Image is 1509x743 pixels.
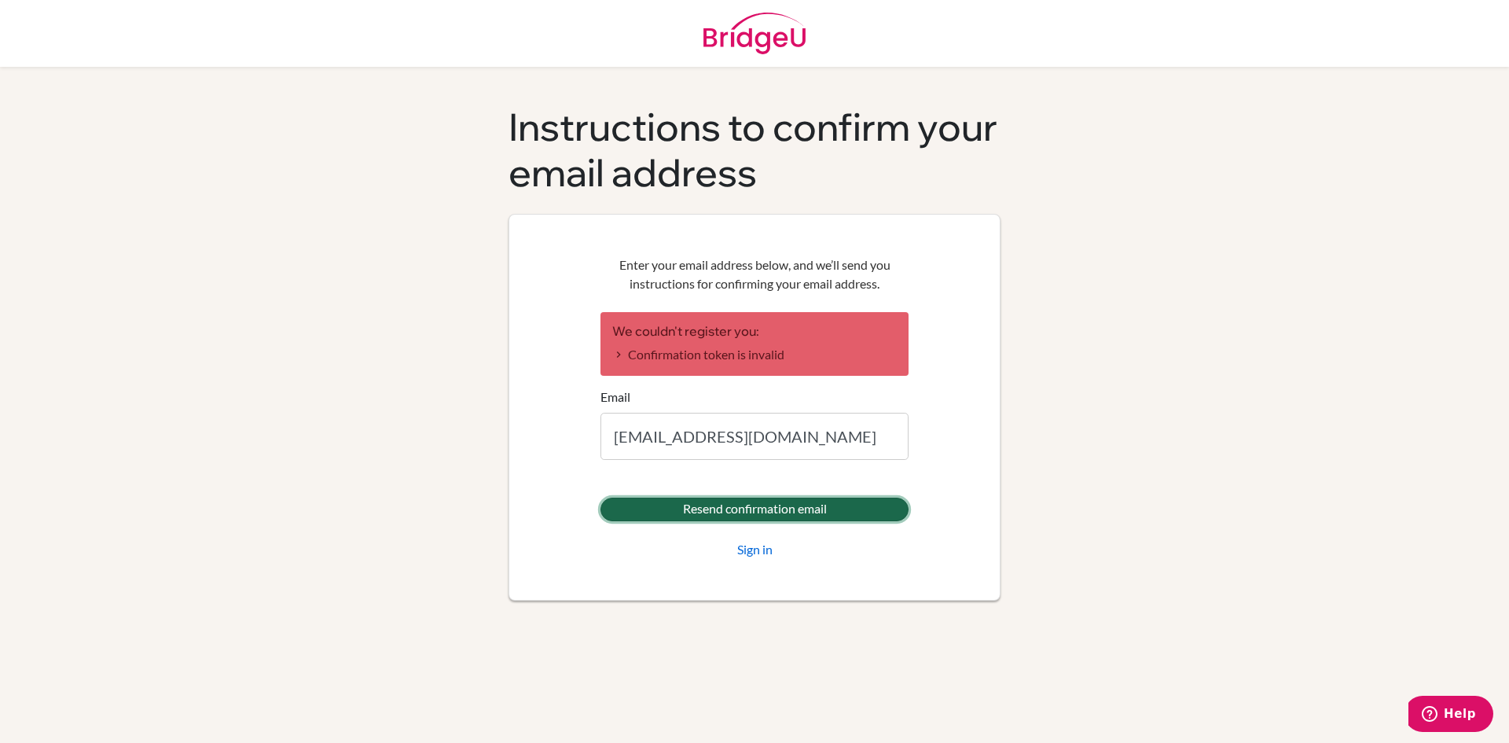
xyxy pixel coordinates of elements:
li: Confirmation token is invalid [612,345,897,364]
input: Resend confirmation email [600,498,909,521]
a: Sign in [737,540,773,559]
h1: Instructions to confirm your email address [509,105,1000,195]
label: Email [600,388,630,406]
h2: We couldn't register you: [612,324,897,339]
iframe: Opens a widget where you can find more information [1408,696,1493,735]
p: Enter your email address below, and we’ll send you instructions for confirming your email address. [600,256,909,293]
